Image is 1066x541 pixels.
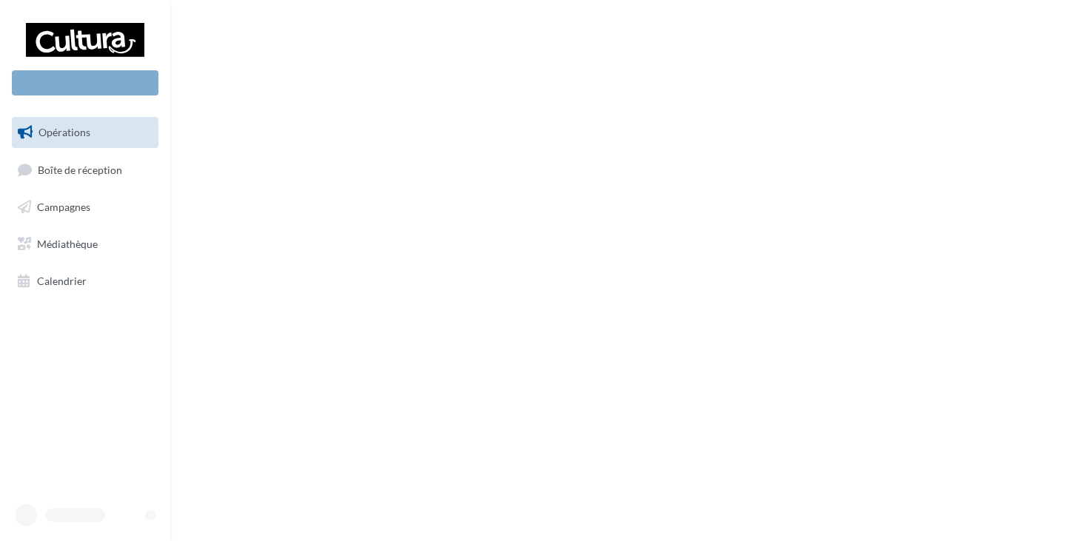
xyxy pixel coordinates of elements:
[9,117,161,148] a: Opérations
[37,274,87,286] span: Calendrier
[37,238,98,250] span: Médiathèque
[9,154,161,186] a: Boîte de réception
[12,70,158,95] div: Nouvelle campagne
[9,229,161,260] a: Médiathèque
[9,266,161,297] a: Calendrier
[38,163,122,175] span: Boîte de réception
[38,126,90,138] span: Opérations
[37,201,90,213] span: Campagnes
[9,192,161,223] a: Campagnes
